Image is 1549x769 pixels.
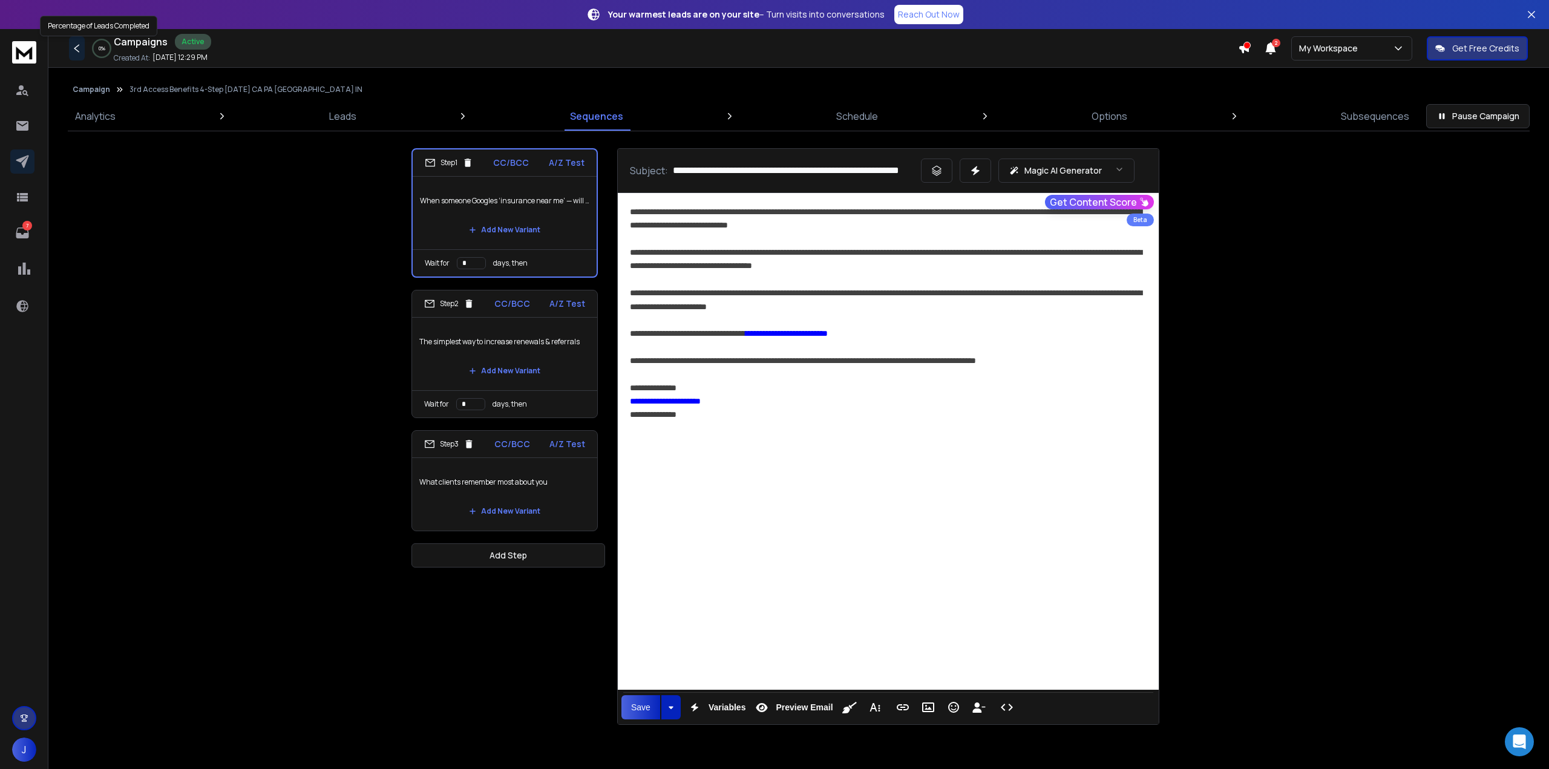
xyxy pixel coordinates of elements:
[838,695,861,719] button: Clean HTML
[411,430,598,531] li: Step3CC/BCCA/Z TestWhat clients remember most about youAdd New Variant
[917,695,940,719] button: Insert Image (Ctrl+P)
[424,439,474,450] div: Step 3
[773,702,835,713] span: Preview Email
[75,109,116,123] p: Analytics
[411,290,598,418] li: Step2CC/BCCA/Z TestThe simplest way to increase renewals & referralsAdd New VariantWait fordays, ...
[863,695,886,719] button: More Text
[829,102,885,131] a: Schedule
[129,85,362,94] p: 3rd Access Benefits 4-Step [DATE] CA PA [GEOGRAPHIC_DATA] IN
[40,16,157,36] div: Percentage of Leads Completed
[419,465,590,499] p: What clients remember most about you
[68,102,123,131] a: Analytics
[22,221,32,231] p: 7
[493,399,527,409] p: days, then
[1505,727,1534,756] div: Open Intercom Messenger
[621,695,660,719] button: Save
[322,102,364,131] a: Leads
[493,258,528,268] p: days, then
[493,157,529,169] p: CC/BCC
[152,53,208,62] p: [DATE] 12:29 PM
[608,8,885,21] p: – Turn visits into conversations
[459,359,550,383] button: Add New Variant
[706,702,748,713] span: Variables
[549,438,585,450] p: A/Z Test
[12,738,36,762] button: J
[494,438,530,450] p: CC/BCC
[836,109,878,123] p: Schedule
[630,163,668,178] p: Subject:
[10,221,34,245] a: 7
[998,159,1135,183] button: Magic AI Generator
[898,8,960,21] p: Reach Out Now
[968,695,991,719] button: Insert Unsubscribe Link
[12,41,36,64] img: logo
[329,109,356,123] p: Leads
[1024,165,1102,177] p: Magic AI Generator
[411,148,598,278] li: Step1CC/BCCA/Z TestWhen someone Googles ‘insurance near me’ — will they find you?Add New VariantW...
[425,258,450,268] p: Wait for
[1084,102,1135,131] a: Options
[425,157,473,168] div: Step 1
[894,5,963,24] a: Reach Out Now
[942,695,965,719] button: Emoticons
[995,695,1018,719] button: Code View
[411,543,605,568] button: Add Step
[549,157,585,169] p: A/Z Test
[424,399,449,409] p: Wait for
[99,45,105,52] p: 0 %
[494,298,530,310] p: CC/BCC
[891,695,914,719] button: Insert Link (Ctrl+K)
[459,218,550,242] button: Add New Variant
[570,109,623,123] p: Sequences
[549,298,585,310] p: A/Z Test
[73,85,110,94] button: Campaign
[1272,39,1280,47] span: 2
[1092,109,1127,123] p: Options
[114,53,150,63] p: Created At:
[563,102,630,131] a: Sequences
[1427,36,1528,61] button: Get Free Credits
[114,34,168,49] h1: Campaigns
[1341,109,1409,123] p: Subsequences
[1127,214,1154,226] div: Beta
[608,8,759,20] strong: Your warmest leads are on your site
[1334,102,1416,131] a: Subsequences
[175,34,211,50] div: Active
[1452,42,1519,54] p: Get Free Credits
[424,298,474,309] div: Step 2
[1299,42,1363,54] p: My Workspace
[459,499,550,523] button: Add New Variant
[419,325,590,359] p: The simplest way to increase renewals & referrals
[1426,104,1530,128] button: Pause Campaign
[420,184,589,218] p: When someone Googles ‘insurance near me’ — will they find you?
[1045,195,1154,209] button: Get Content Score
[683,695,748,719] button: Variables
[750,695,835,719] button: Preview Email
